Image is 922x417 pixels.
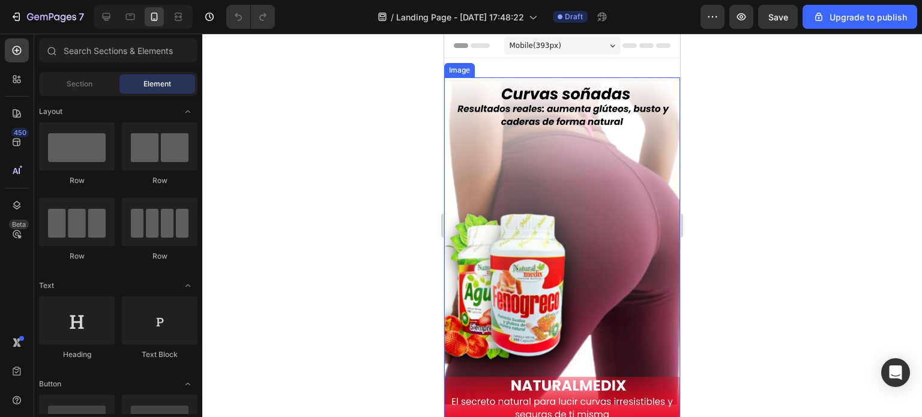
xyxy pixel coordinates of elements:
button: Save [758,5,798,29]
div: Row [39,175,115,186]
span: Save [768,12,788,22]
span: Text [39,280,54,291]
div: Upgrade to publish [813,11,907,23]
div: Text Block [122,349,197,360]
span: / [391,11,394,23]
div: 450 [11,128,29,137]
div: Heading [39,349,115,360]
input: Search Sections & Elements [39,38,197,62]
span: Layout [39,106,62,117]
button: 7 [5,5,89,29]
div: Row [39,251,115,262]
p: 7 [79,10,84,24]
iframe: Design area [444,34,680,417]
div: Beta [9,220,29,229]
div: Undo/Redo [226,5,275,29]
span: Toggle open [178,102,197,121]
span: Section [67,79,92,89]
span: Draft [565,11,583,22]
div: Open Intercom Messenger [881,358,910,387]
button: Upgrade to publish [803,5,917,29]
div: Row [122,175,197,186]
span: Button [39,379,61,389]
div: Row [122,251,197,262]
span: Toggle open [178,276,197,295]
span: Toggle open [178,374,197,394]
span: Element [143,79,171,89]
span: Landing Page - [DATE] 17:48:22 [396,11,524,23]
